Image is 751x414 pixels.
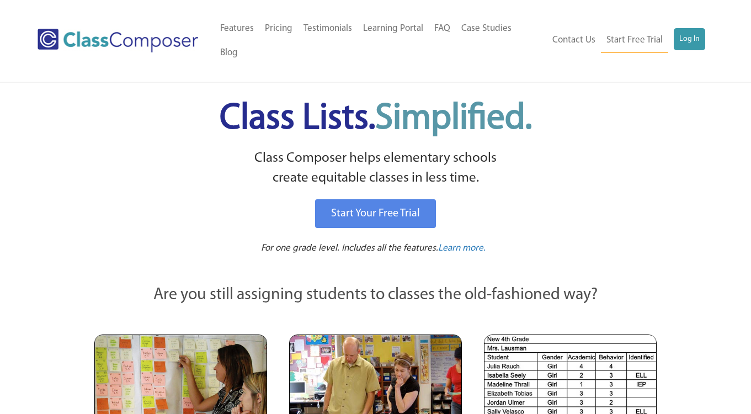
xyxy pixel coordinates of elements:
span: Start Your Free Trial [331,208,420,219]
span: Simplified. [375,101,532,137]
a: Start Free Trial [601,28,668,53]
a: Learning Portal [358,17,429,41]
span: Learn more. [438,243,486,253]
span: Class Lists. [220,101,532,137]
p: Are you still assigning students to classes the old-fashioned way? [94,283,657,307]
a: Log In [674,28,705,50]
a: Pricing [259,17,298,41]
nav: Header Menu [545,28,705,53]
a: Blog [215,41,243,65]
a: Features [215,17,259,41]
a: Testimonials [298,17,358,41]
a: Contact Us [547,28,601,52]
p: Class Composer helps elementary schools create equitable classes in less time. [93,148,659,189]
nav: Header Menu [215,17,544,65]
img: Class Composer [38,29,198,52]
a: Learn more. [438,242,486,256]
a: FAQ [429,17,456,41]
a: Case Studies [456,17,517,41]
a: Start Your Free Trial [315,199,436,228]
span: For one grade level. Includes all the features. [261,243,438,253]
